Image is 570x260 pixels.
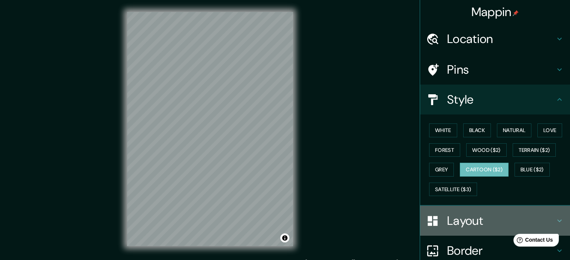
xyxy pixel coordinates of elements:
h4: Layout [447,213,555,228]
canvas: Map [127,12,293,246]
div: Pins [420,55,570,85]
div: Style [420,85,570,114]
button: Forest [429,143,460,157]
button: Satellite ($3) [429,183,477,196]
img: pin-icon.png [513,10,519,16]
button: Black [463,123,491,137]
div: Location [420,24,570,54]
button: Cartoon ($2) [460,163,509,177]
button: Terrain ($2) [513,143,556,157]
button: Love [537,123,562,137]
button: Toggle attribution [280,233,289,242]
button: Wood ($2) [466,143,507,157]
h4: Style [447,92,555,107]
button: Natural [497,123,531,137]
button: White [429,123,457,137]
h4: Pins [447,62,555,77]
div: Layout [420,206,570,236]
iframe: Help widget launcher [503,231,562,252]
h4: Location [447,31,555,46]
button: Blue ($2) [515,163,550,177]
h4: Border [447,243,555,258]
h4: Mappin [471,4,519,19]
button: Grey [429,163,454,177]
